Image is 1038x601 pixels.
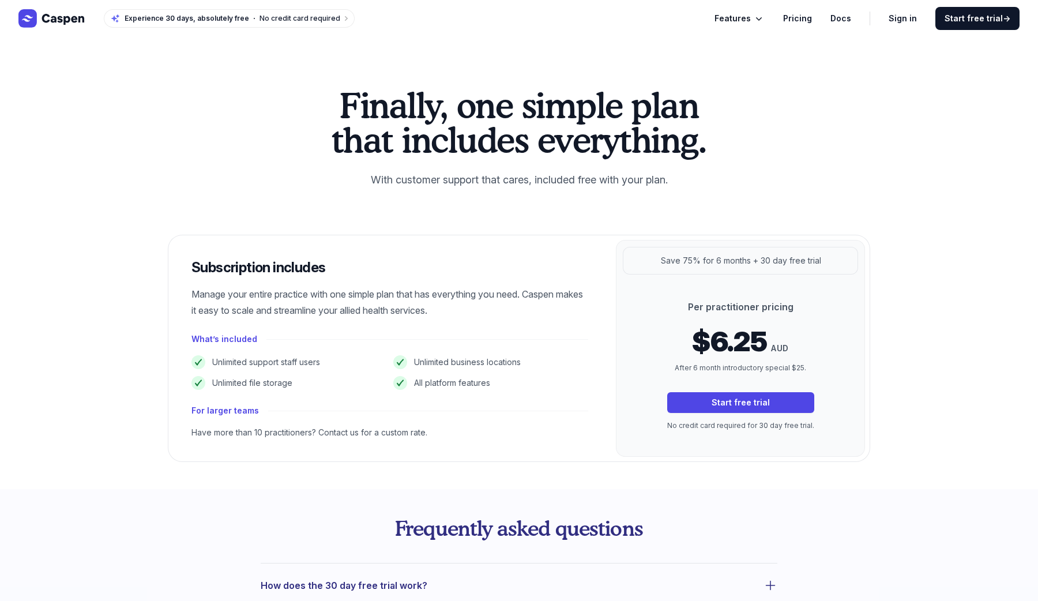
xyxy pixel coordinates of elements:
button: How does the 30 day free trial work? [261,577,777,594]
li: All platform features [393,376,588,390]
span: $6.25 [692,328,766,355]
a: Docs [830,12,851,25]
p: Save 75% for 6 months + 30 day free trial [661,254,821,268]
h4: For larger teams [191,404,259,418]
a: Experience 30 days, absolutely freeNo credit card required [104,9,355,28]
li: Unlimited support staff users [191,355,386,369]
p: No credit card required for 30 day free trial. [667,420,814,431]
p: Manage your entire practice with one simple plan that has everything you need. Caspen makes it ea... [191,286,588,318]
span: No credit card required [259,14,340,22]
span: → [1003,13,1010,23]
a: Start free trial [935,7,1020,30]
h3: Subscription includes [191,258,588,277]
h2: Frequently asked questions [261,517,777,540]
p: After 6 month introductory special $25. [667,362,814,374]
p: Per practitioner pricing [667,300,814,314]
li: Unlimited business locations [393,355,588,369]
button: Features [714,12,765,25]
a: Pricing [783,12,812,25]
h2: Finally, one simple plan that includes everything. [325,88,713,157]
span: AUD [771,341,788,355]
a: Start free trial [667,392,814,413]
div: Have more than 10 practitioners? Contact us for a custom rate. [191,427,588,438]
a: Sign in [889,12,917,25]
span: Experience 30 days, absolutely free [125,14,249,23]
span: How does the 30 day free trial work? [261,577,427,594]
span: Features [714,12,751,25]
li: Unlimited file storage [191,376,386,390]
p: With customer support that cares, included free with your plan. [325,171,713,189]
span: Start free trial [945,13,1010,24]
h4: What’s included [191,332,257,346]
